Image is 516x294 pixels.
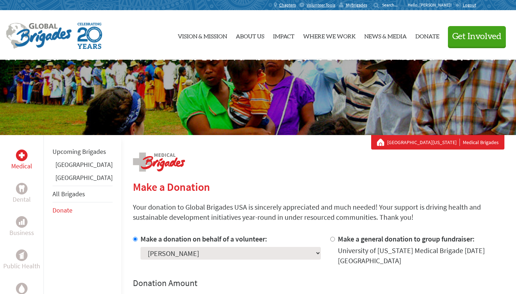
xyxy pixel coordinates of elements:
h4: Donation Amount [133,277,504,289]
a: News & Media [364,16,407,54]
a: MedicalMedical [11,150,32,171]
div: Dental [16,183,28,194]
a: BusinessBusiness [9,216,34,238]
a: Vision & Mission [178,16,227,54]
li: Greece [53,160,113,173]
img: Business [19,219,25,225]
span: MyBrigades [346,2,367,8]
a: Where We Work [303,16,356,54]
li: Donate [53,202,113,218]
img: Water [19,284,25,293]
a: [GEOGRAPHIC_DATA] [55,173,113,182]
div: Public Health [16,249,28,261]
p: Your donation to Global Brigades USA is sincerely appreciated and much needed! Your support is dr... [133,202,504,222]
div: Medical [16,150,28,161]
p: Business [9,228,34,238]
a: [GEOGRAPHIC_DATA][US_STATE] [387,139,460,146]
img: logo-medical.png [133,152,185,172]
a: [GEOGRAPHIC_DATA] [55,160,113,169]
li: Upcoming Brigades [53,144,113,160]
a: Donate [415,16,439,54]
span: Logout [463,2,476,8]
img: Public Health [19,252,25,259]
a: DentalDental [13,183,31,205]
a: Donate [53,206,72,214]
a: All Brigades [53,190,85,198]
p: Dental [13,194,31,205]
div: Business [16,216,28,228]
li: All Brigades [53,186,113,202]
a: Impact [273,16,294,54]
span: Volunteer Tools [307,2,335,8]
div: University of [US_STATE] Medical Brigade [DATE] [GEOGRAPHIC_DATA] [338,245,504,266]
p: Public Health [3,261,40,271]
a: About Us [236,16,264,54]
img: Global Brigades Logo [6,23,72,49]
img: Global Brigades Celebrating 20 Years [77,23,102,49]
span: Get Involved [452,32,502,41]
p: Medical [11,161,32,171]
a: Logout [455,2,476,8]
label: Make a donation on behalf of a volunteer: [140,234,267,243]
p: Hello, [PERSON_NAME]! [408,2,455,8]
h2: Make a Donation [133,180,504,193]
input: Search... [382,2,403,8]
a: Upcoming Brigades [53,147,106,156]
span: Chapters [279,2,296,8]
img: Medical [19,152,25,158]
img: Dental [19,185,25,192]
div: Medical Brigades [377,139,499,146]
label: Make a general donation to group fundraiser: [338,234,475,243]
li: Honduras [53,173,113,186]
button: Get Involved [448,26,506,47]
a: Public HealthPublic Health [3,249,40,271]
